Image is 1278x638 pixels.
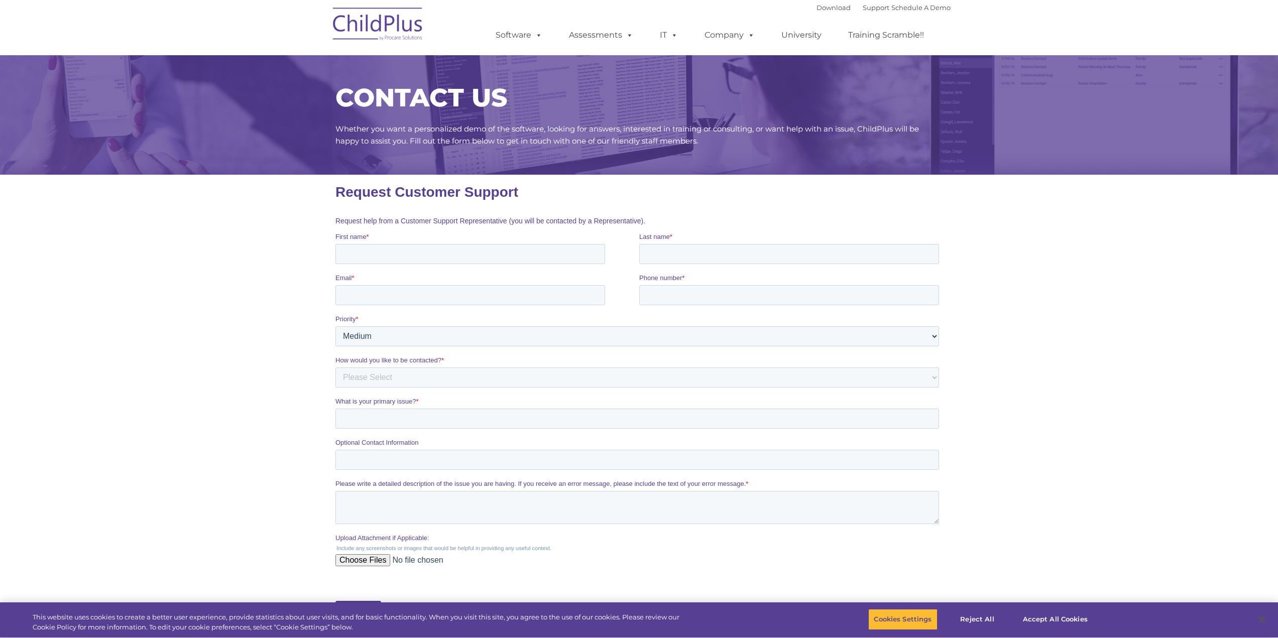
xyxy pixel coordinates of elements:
a: Support [863,4,889,12]
a: Download [817,4,851,12]
button: Close [1251,608,1273,630]
button: Cookies Settings [868,609,937,630]
a: Assessments [559,25,643,45]
a: Software [486,25,552,45]
a: Training Scramble!! [838,25,934,45]
div: This website uses cookies to create a better user experience, provide statistics about user visit... [33,612,703,632]
a: University [771,25,832,45]
a: IT [650,25,688,45]
img: ChildPlus by Procare Solutions [328,1,428,51]
button: Accept All Cookies [1017,609,1093,630]
span: Whether you want a personalized demo of the software, looking for answers, interested in training... [335,124,919,146]
span: CONTACT US [335,82,507,113]
font: | [817,4,951,12]
a: Schedule A Demo [891,4,951,12]
a: Company [694,25,765,45]
button: Reject All [946,609,1009,630]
